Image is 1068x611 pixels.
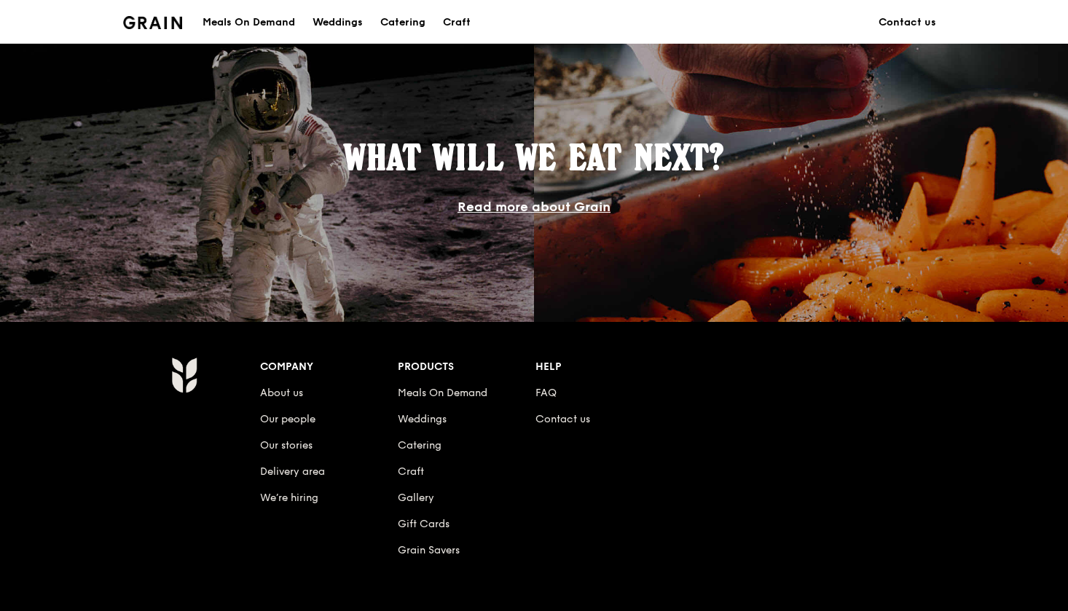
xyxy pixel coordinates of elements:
a: Delivery area [260,465,325,478]
div: Craft [443,1,471,44]
a: Weddings [304,1,372,44]
div: Weddings [313,1,363,44]
div: Meals On Demand [203,1,295,44]
div: Catering [380,1,425,44]
a: FAQ [535,387,557,399]
img: Grain [171,357,197,393]
img: Grain [123,16,182,29]
a: Our stories [260,439,313,452]
a: Craft [398,465,424,478]
a: Catering [398,439,441,452]
span: What will we eat next? [344,136,724,178]
a: About us [260,387,303,399]
a: We’re hiring [260,492,318,504]
a: Contact us [535,413,590,425]
div: Company [260,357,398,377]
a: Catering [372,1,434,44]
div: Help [535,357,673,377]
div: Products [398,357,535,377]
a: Grain Savers [398,544,460,556]
a: Read more about Grain [458,199,610,215]
a: Contact us [870,1,945,44]
a: Gift Cards [398,518,449,530]
a: Gallery [398,492,434,504]
a: Our people [260,413,315,425]
a: Weddings [398,413,447,425]
a: Meals On Demand [398,387,487,399]
a: Craft [434,1,479,44]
